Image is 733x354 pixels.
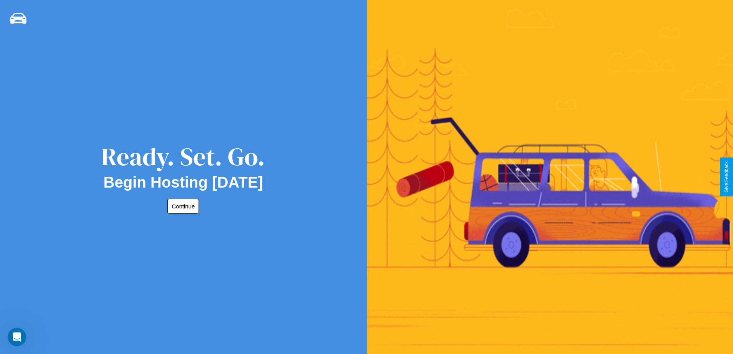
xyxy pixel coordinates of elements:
div: Ready. Set. Go. [101,139,265,174]
div: Give Feedback [724,161,729,193]
iframe: Intercom live chat [8,328,26,346]
h2: Begin Hosting [DATE] [104,174,263,191]
button: Continue [167,199,199,214]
